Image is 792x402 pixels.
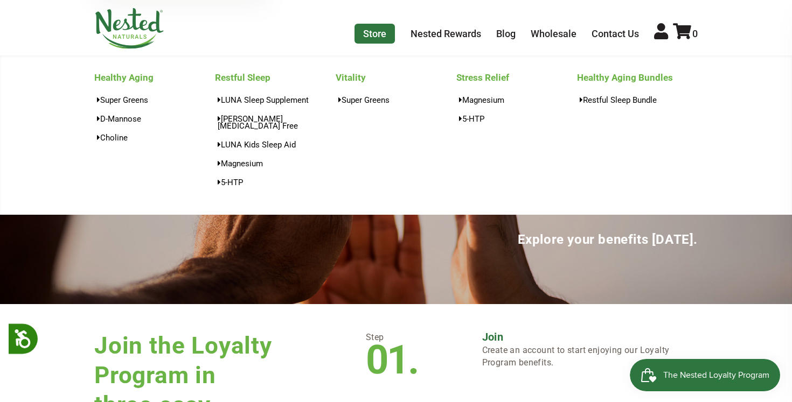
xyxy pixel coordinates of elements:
img: Nested Naturals [94,8,164,49]
p: Create an account to start enjoying our Loyalty Program benefits. [482,331,698,369]
a: 5-HTP [215,174,336,190]
a: Stress Relief [456,69,577,86]
a: Vitality [336,69,456,86]
a: Super Greens [94,92,215,108]
a: 0 [673,28,698,39]
a: Super Greens [336,92,456,108]
a: Wholesale [531,28,576,39]
a: Choline [94,130,215,145]
a: D-Mannose [94,111,215,126]
a: Healthy Aging Bundles [577,69,698,86]
h3: Explore your benefits [DATE]. [94,219,698,251]
a: Restful Sleep Bundle [577,92,698,108]
a: Store [355,24,395,44]
iframe: Button to open loyalty program pop-up [630,359,781,391]
a: Healthy Aging [94,69,215,86]
a: [PERSON_NAME][MEDICAL_DATA] Free [215,111,336,133]
strong: Join [482,330,504,343]
p: Step [366,331,466,343]
a: Restful Sleep [215,69,336,86]
a: Blog [496,28,516,39]
a: 5-HTP [456,111,577,126]
a: Nested Rewards [411,28,481,39]
a: Magnesium [215,156,336,171]
h3: 01. [366,343,466,377]
span: 0 [692,28,698,39]
a: LUNA Sleep Supplement [215,92,336,108]
a: Magnesium [456,92,577,108]
a: LUNA Kids Sleep Aid [215,137,336,152]
a: Contact Us [592,28,639,39]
